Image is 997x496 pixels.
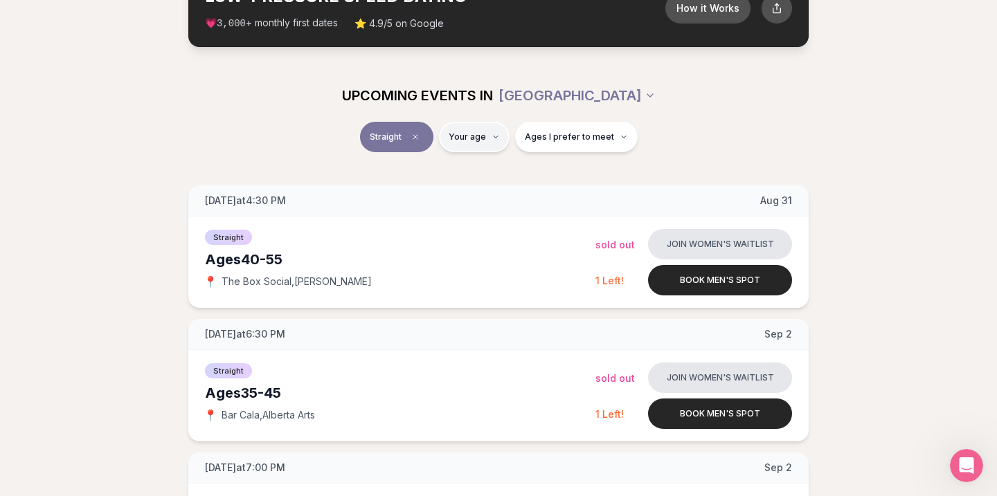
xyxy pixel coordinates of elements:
[595,275,624,286] span: 1 Left!
[449,131,486,143] span: Your age
[525,131,614,143] span: Ages I prefer to meet
[205,230,252,245] span: Straight
[205,327,285,341] span: [DATE] at 6:30 PM
[360,122,433,152] button: StraightClear event type filter
[648,265,792,295] button: Book men's spot
[205,363,252,378] span: Straight
[764,461,792,475] span: Sep 2
[515,122,638,152] button: Ages I prefer to meet
[648,362,792,393] button: Join women's waitlist
[205,194,286,208] span: [DATE] at 4:30 PM
[222,408,315,422] span: Bar Cala , Alberta Arts
[407,129,424,145] span: Clear event type filter
[222,275,372,288] span: The Box Social , [PERSON_NAME]
[439,122,510,152] button: Your age
[950,449,983,482] iframe: Intercom live chat
[205,410,216,421] span: 📍
[595,372,635,384] span: Sold Out
[205,461,285,475] span: [DATE] at 7:00 PM
[498,80,656,111] button: [GEOGRAPHIC_DATA]
[648,229,792,259] button: Join women's waitlist
[354,17,444,30] span: ⭐ 4.9/5 on Google
[370,131,402,143] span: Straight
[205,16,338,30] span: 💗 + monthly first dates
[205,250,595,269] div: Ages 40-55
[595,239,635,250] span: Sold Out
[648,398,792,429] button: Book men's spot
[217,18,246,29] span: 3,000
[760,194,792,208] span: Aug 31
[595,408,624,420] span: 1 Left!
[764,327,792,341] span: Sep 2
[205,276,216,287] span: 📍
[205,383,595,403] div: Ages 35-45
[342,86,493,105] span: UPCOMING EVENTS IN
